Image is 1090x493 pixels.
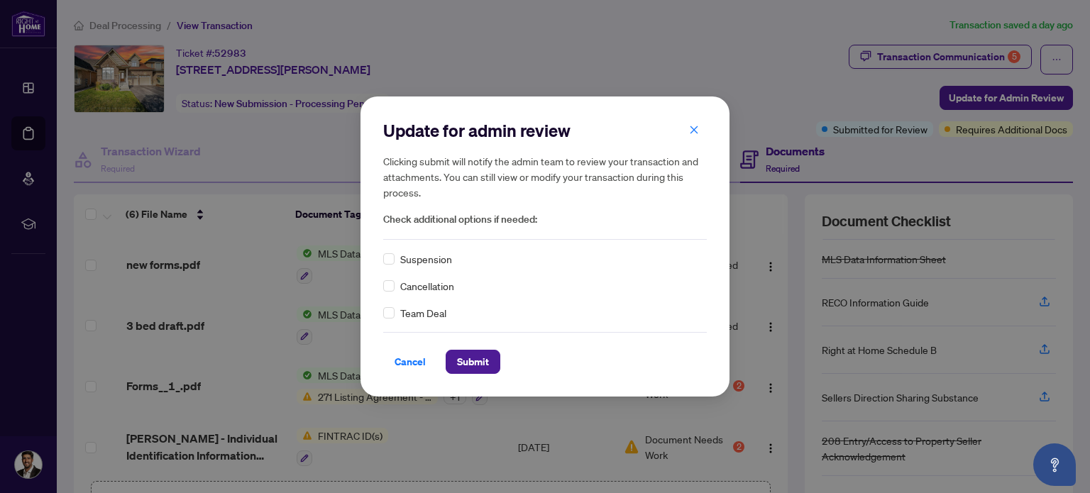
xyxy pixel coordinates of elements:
[383,153,707,200] h5: Clicking submit will notify the admin team to review your transaction and attachments. You can st...
[395,350,426,373] span: Cancel
[383,119,707,142] h2: Update for admin review
[400,251,452,267] span: Suspension
[383,350,437,374] button: Cancel
[400,278,454,294] span: Cancellation
[446,350,500,374] button: Submit
[1033,443,1076,486] button: Open asap
[689,125,699,135] span: close
[400,305,446,321] span: Team Deal
[383,211,707,228] span: Check additional options if needed:
[457,350,489,373] span: Submit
